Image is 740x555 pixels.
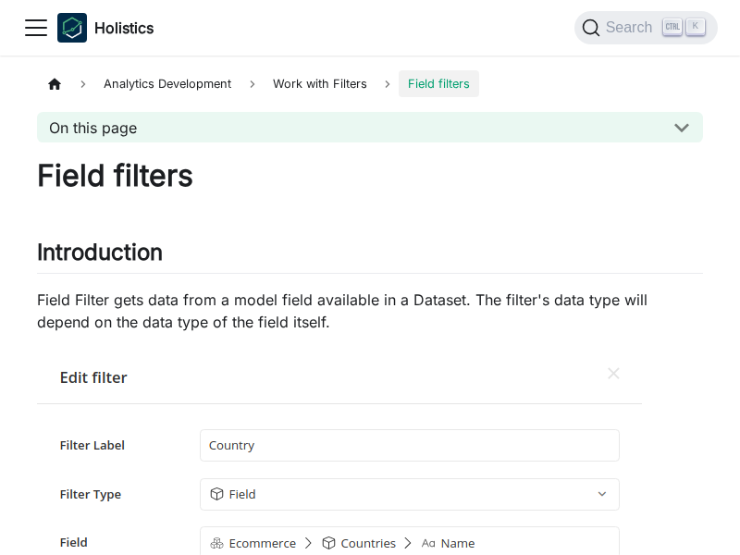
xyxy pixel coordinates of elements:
[37,289,703,333] p: Field Filter gets data from a model field available in a Dataset. The filter's data type will dep...
[264,70,376,97] span: Work with Filters
[57,13,87,43] img: Holistics
[37,70,72,97] a: Home page
[57,13,154,43] a: HolisticsHolistics
[37,239,703,274] h2: Introduction
[37,112,703,142] button: On this page
[686,18,705,35] kbd: K
[37,70,703,97] nav: Breadcrumbs
[574,11,718,44] button: Search (Ctrl+K)
[94,17,154,39] b: Holistics
[399,70,479,97] span: Field filters
[600,19,664,36] span: Search
[37,157,703,194] h1: Field filters
[94,70,240,97] span: Analytics Development
[22,14,50,42] button: Toggle navigation bar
